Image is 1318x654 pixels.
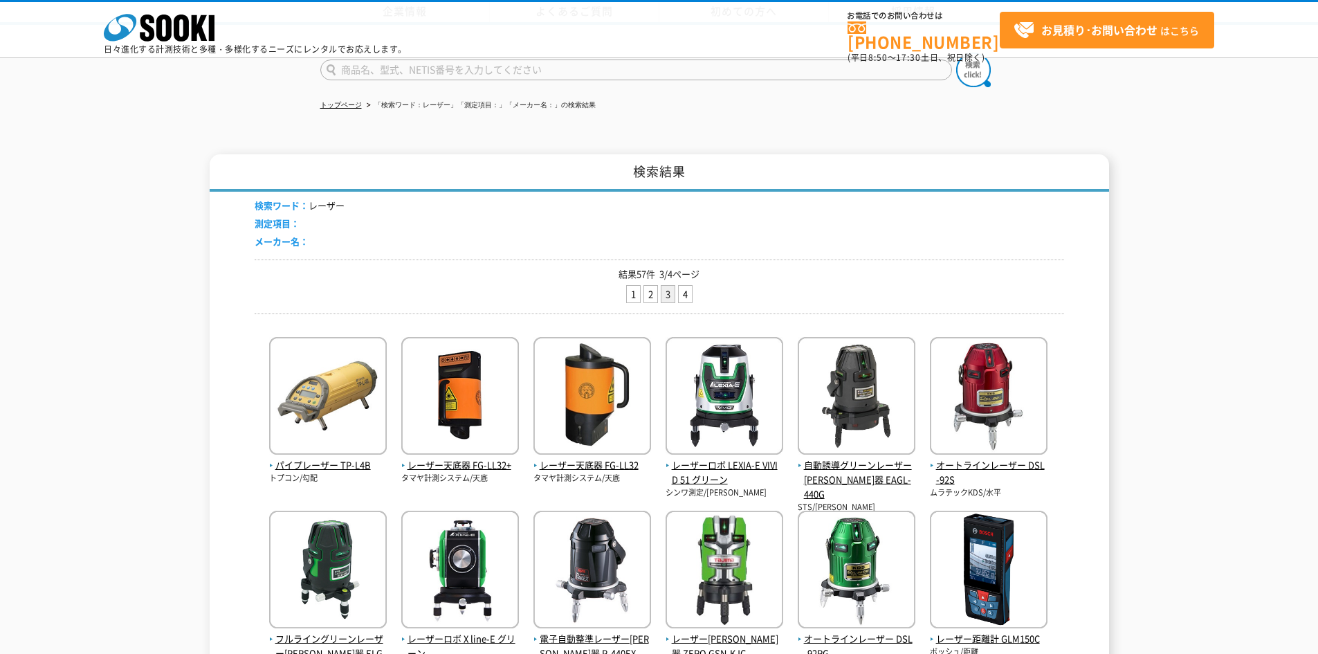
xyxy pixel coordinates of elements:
[930,632,1047,646] span: レーザー距離計 GLM150C
[956,53,991,87] img: btn_search.png
[533,444,651,473] a: レーザー天底器 FG-LL32
[269,458,387,473] span: パイプレーザー TP-L4B
[269,444,387,473] a: パイプレーザー TP-L4B
[666,337,783,458] img: LEXIA-E VIVID 51 グリーン
[930,511,1047,632] img: GLM150C
[930,458,1047,487] span: オートラインレーザー DSL-92S
[666,444,783,487] a: レーザーロボ LEXIA-E VIVID 51 グリーン
[269,511,387,632] img: ELG-440
[868,51,888,64] span: 8:50
[666,458,783,487] span: レーザーロボ LEXIA-E VIVID 51 グリーン
[533,458,651,473] span: レーザー天底器 FG-LL32
[1014,20,1199,41] span: はこちら
[930,618,1047,647] a: レーザー距離計 GLM150C
[848,51,985,64] span: (平日 ～ 土日、祝日除く)
[364,98,596,113] li: 「検索ワード：レーザー」「測定項目：」「メーカー名：」の検索結果
[210,154,1109,192] h1: 検索結果
[401,473,519,484] p: タマヤ計測システム/天底
[661,285,675,304] li: 3
[533,511,651,632] img: P-440EX
[401,511,519,632] img: X line-E グリーン
[798,444,915,502] a: 自動誘導グリーンレーザー[PERSON_NAME]器 EAGL-440G
[930,444,1047,487] a: オートラインレーザー DSL-92S
[533,337,651,458] img: FG-LL32
[666,487,783,499] p: シンワ測定/[PERSON_NAME]
[533,473,651,484] p: タマヤ計測システム/天底
[320,60,952,80] input: 商品名、型式、NETIS番号を入力してください
[798,511,915,632] img: DSL-92RG
[255,267,1064,282] p: 結果57件 3/4ページ
[627,286,640,303] a: 1
[255,199,309,212] span: 検索ワード：
[401,444,519,473] a: レーザー天底器 FG-LL32+
[269,473,387,484] p: トプコン/勾配
[255,235,309,248] span: メーカー名：
[644,286,657,303] a: 2
[401,337,519,458] img: FG-LL32+
[401,458,519,473] span: レーザー天底器 FG-LL32+
[1000,12,1214,48] a: お見積り･お問い合わせはこちら
[255,199,345,213] li: レーザー
[848,21,1000,50] a: [PHONE_NUMBER]
[269,337,387,458] img: TP-L4B
[255,217,300,230] span: 測定項目：
[930,487,1047,499] p: ムラテックKDS/水平
[104,45,407,53] p: 日々進化する計測技術と多種・多様化するニーズにレンタルでお応えします。
[848,12,1000,20] span: お電話でのお問い合わせは
[798,458,915,501] span: 自動誘導グリーンレーザー[PERSON_NAME]器 EAGL-440G
[320,101,362,109] a: トップページ
[666,511,783,632] img: ZERO GSN-KJC
[798,502,915,514] p: STS/[PERSON_NAME]
[896,51,921,64] span: 17:30
[1041,21,1157,38] strong: お見積り･お問い合わせ
[679,286,692,303] a: 4
[798,337,915,458] img: EAGL-440G
[930,337,1047,458] img: DSL-92S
